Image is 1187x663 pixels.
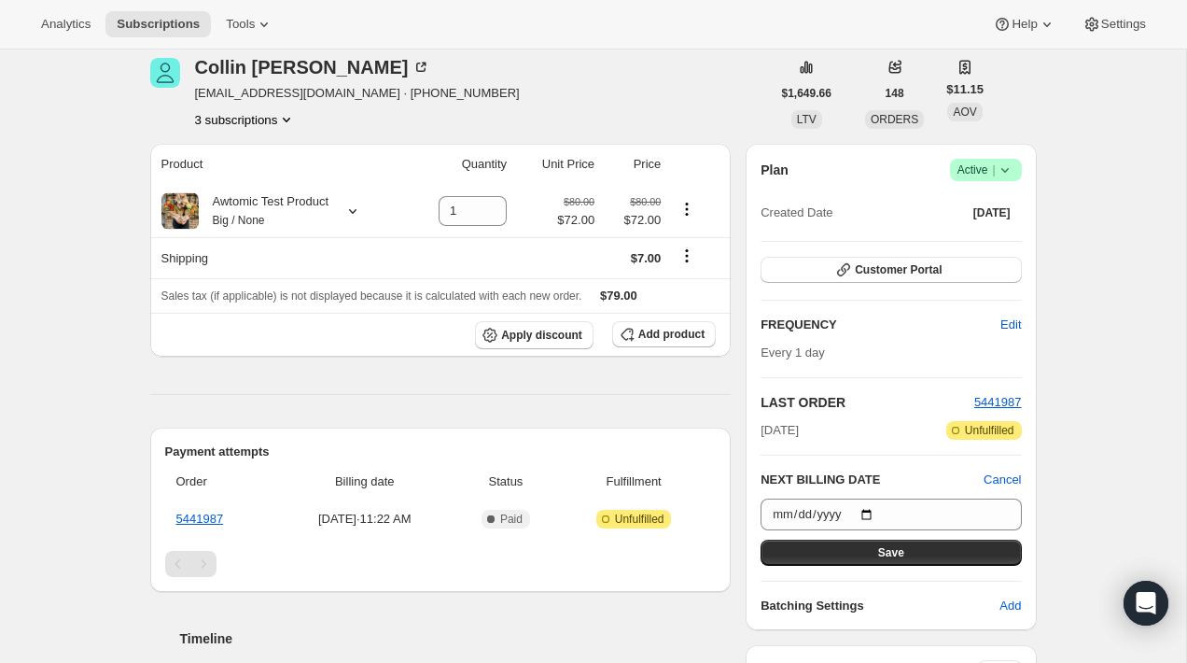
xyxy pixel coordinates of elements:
button: Help [982,11,1067,37]
span: Tools [226,17,255,32]
span: Unfulfilled [965,423,1014,438]
span: Collin McMahon [150,58,180,88]
span: Settings [1101,17,1146,32]
th: Quantity [403,144,512,185]
span: Unfulfilled [615,512,664,527]
span: Sales tax (if applicable) is not displayed because it is calculated with each new order. [161,289,582,303]
button: Save [761,540,1021,566]
h6: Batching Settings [761,597,999,615]
span: Add [999,597,1021,615]
button: Apply discount [475,321,593,349]
img: product img [161,193,199,229]
button: Edit [989,310,1032,340]
span: Edit [1000,316,1021,334]
a: 5441987 [974,395,1022,409]
span: Status [460,473,552,491]
span: [EMAIL_ADDRESS][DOMAIN_NAME] · [PHONE_NUMBER] [195,84,520,103]
span: Active [957,161,1014,179]
button: Add product [612,321,716,347]
span: LTV [797,113,817,126]
span: $1,649.66 [782,86,831,101]
span: Every 1 day [761,346,825,360]
button: Analytics [30,11,102,37]
span: | [992,162,995,177]
span: $7.00 [631,251,662,265]
a: 5441987 [176,512,224,526]
span: Billing date [281,473,449,491]
span: Analytics [41,17,91,32]
span: 148 [886,86,904,101]
h2: LAST ORDER [761,393,974,412]
span: $72.00 [557,211,594,230]
small: Big / None [213,214,265,227]
div: Collin [PERSON_NAME] [195,58,431,77]
button: 148 [874,80,915,106]
span: $79.00 [600,289,637,303]
span: ORDERS [871,113,918,126]
button: $1,649.66 [771,80,843,106]
span: Subscriptions [117,17,200,32]
button: Tools [215,11,285,37]
button: Product actions [672,199,702,219]
span: [DATE] [761,421,799,440]
small: $80.00 [564,196,594,207]
span: AOV [953,106,976,119]
span: Help [1012,17,1037,32]
span: [DATE] [973,205,1011,220]
button: Cancel [984,471,1021,489]
th: Product [150,144,404,185]
span: $11.15 [946,80,984,99]
span: $72.00 [606,211,661,230]
button: Product actions [195,110,297,129]
div: Awtomic Test Product [199,192,329,230]
h2: Timeline [180,629,732,648]
th: Price [600,144,666,185]
span: Customer Portal [855,262,942,277]
button: Customer Portal [761,257,1021,283]
button: [DATE] [962,200,1022,226]
span: Add product [638,327,705,342]
h2: Payment attempts [165,443,717,461]
th: Order [165,461,275,502]
span: Fulfillment [563,473,705,491]
span: Paid [500,512,523,527]
button: 5441987 [974,393,1022,412]
small: $80.00 [630,196,661,207]
button: Settings [1071,11,1157,37]
th: Unit Price [512,144,600,185]
button: Subscriptions [105,11,211,37]
th: Shipping [150,237,404,278]
button: Shipping actions [672,246,702,266]
span: Save [878,545,904,560]
h2: Plan [761,161,789,179]
h2: FREQUENCY [761,316,1000,334]
button: Add [988,591,1032,621]
span: Created Date [761,204,832,222]
span: [DATE] · 11:22 AM [281,510,449,529]
nav: Pagination [165,551,717,577]
span: Apply discount [501,328,582,343]
h2: NEXT BILLING DATE [761,471,984,489]
div: Open Intercom Messenger [1124,581,1168,626]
